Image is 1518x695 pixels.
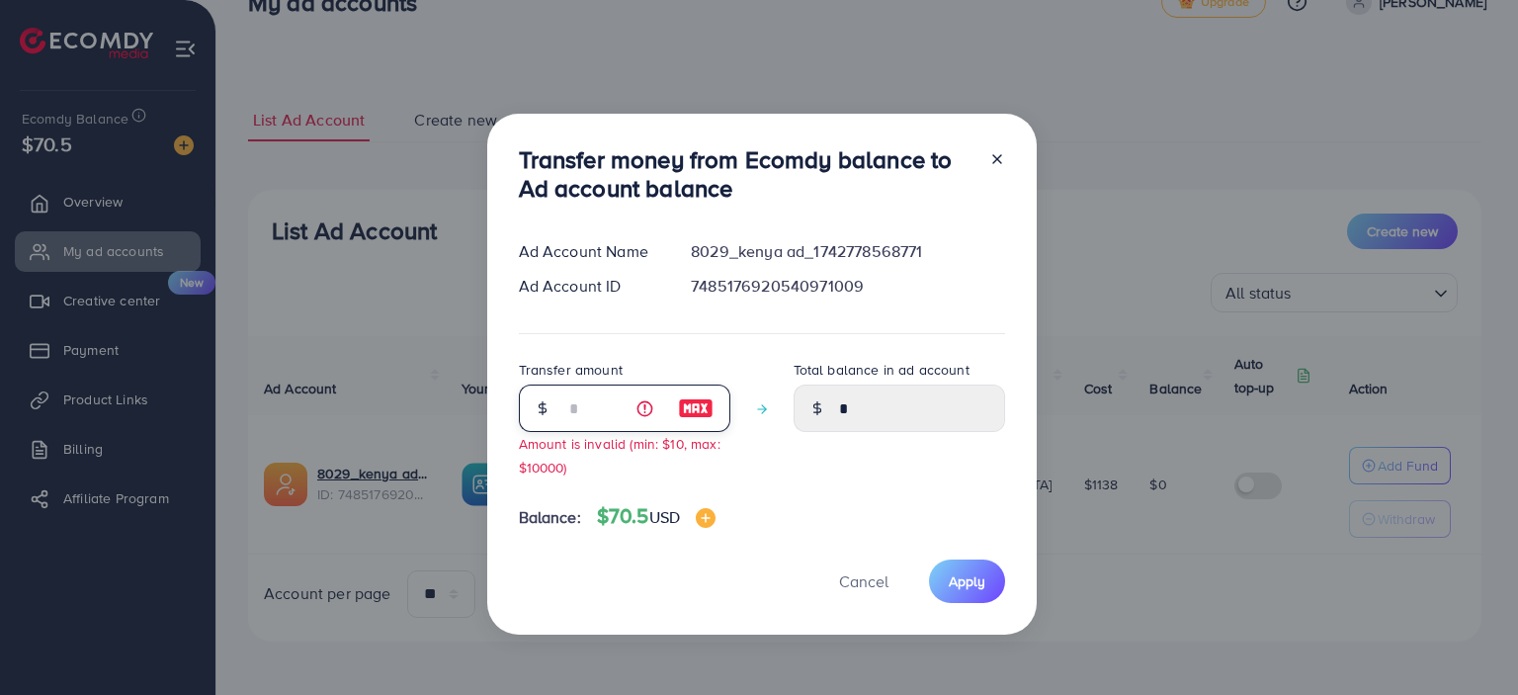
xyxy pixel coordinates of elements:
[503,240,676,263] div: Ad Account Name
[814,560,913,602] button: Cancel
[839,570,888,592] span: Cancel
[794,360,970,380] label: Total balance in ad account
[519,145,973,203] h3: Transfer money from Ecomdy balance to Ad account balance
[929,560,1005,602] button: Apply
[678,396,714,420] img: image
[949,571,985,591] span: Apply
[675,275,1020,298] div: 7485176920540971009
[519,434,720,476] small: Amount is invalid (min: $10, max: $10000)
[519,360,623,380] label: Transfer amount
[597,504,716,529] h4: $70.5
[675,240,1020,263] div: 8029_kenya ad_1742778568771
[649,506,680,528] span: USD
[696,508,716,528] img: image
[1434,606,1503,680] iframe: Chat
[519,506,581,529] span: Balance:
[503,275,676,298] div: Ad Account ID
